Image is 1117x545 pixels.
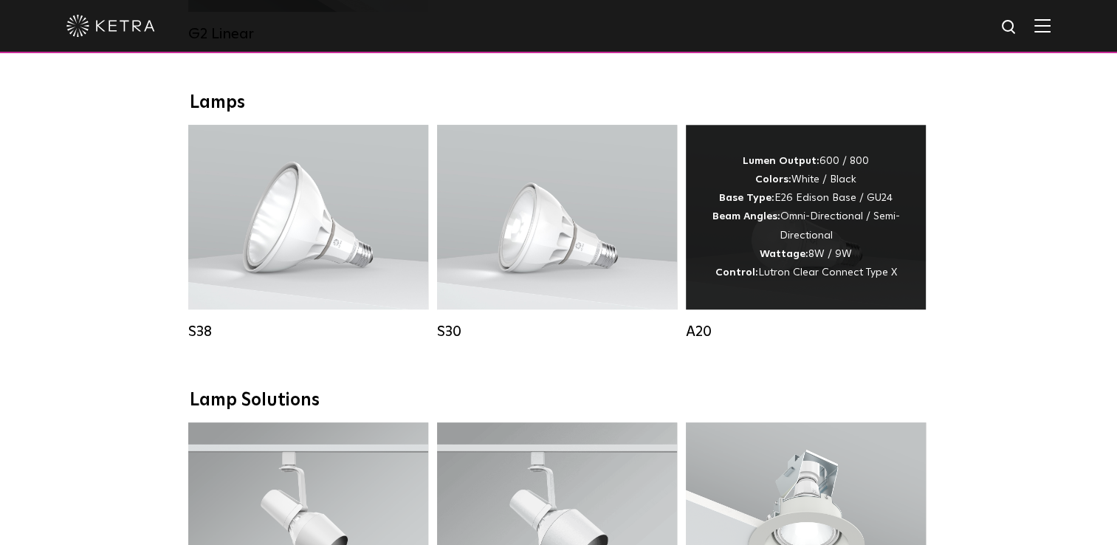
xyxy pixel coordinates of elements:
[188,323,428,340] div: S38
[760,249,808,259] strong: Wattage:
[1034,18,1051,32] img: Hamburger%20Nav.svg
[743,156,819,166] strong: Lumen Output:
[1000,18,1019,37] img: search icon
[755,174,791,185] strong: Colors:
[719,193,774,203] strong: Base Type:
[712,211,780,222] strong: Beam Angles:
[190,92,928,114] div: Lamps
[715,267,758,278] strong: Control:
[708,152,904,282] div: 600 / 800 White / Black E26 Edison Base / GU24 Omni-Directional / Semi-Directional 8W / 9W
[437,323,677,340] div: S30
[686,323,926,340] div: A20
[66,15,155,37] img: ketra-logo-2019-white
[686,125,926,340] a: A20 Lumen Output:600 / 800Colors:White / BlackBase Type:E26 Edison Base / GU24Beam Angles:Omni-Di...
[188,125,428,340] a: S38 Lumen Output:1100Colors:White / BlackBase Type:E26 Edison Base / GU24Beam Angles:10° / 25° / ...
[758,267,897,278] span: Lutron Clear Connect Type X
[190,390,928,411] div: Lamp Solutions
[437,125,677,340] a: S30 Lumen Output:1100Colors:White / BlackBase Type:E26 Edison Base / GU24Beam Angles:15° / 25° / ...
